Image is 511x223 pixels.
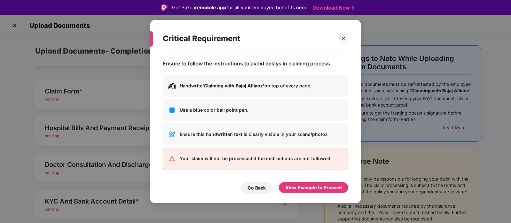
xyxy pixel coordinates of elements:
[312,4,352,11] a: Download Now
[163,26,333,51] div: Critical Requirement
[168,82,176,90] img: svg+xml;base64,PHN2ZyB3aWR0aD0iMjAiIGhlaWdodD0iMjAiIHZpZXdCb3g9IjAgMCAyMCAyMCIgZmlsbD0ibm9uZSIgeG...
[161,4,168,11] img: Logo
[180,82,343,89] p: Handwrite on top of every page.
[285,184,342,191] div: View Example to Proceed
[341,36,346,41] span: close
[180,155,343,162] p: Your claim will not be processed if the instructions are not followed
[168,130,176,138] img: svg+xml;base64,PHN2ZyB3aWR0aD0iMjQiIGhlaWdodD0iMjQiIHZpZXdCb3g9IjAgMCAyNCAyNCIgZmlsbD0ibm9uZSIgeG...
[200,4,226,11] strong: mobile app
[163,60,330,67] p: Ensure to follow the instructions to avoid delays in claiming process
[172,4,308,11] div: Get Pazcare for all your employee benefits need
[168,155,176,162] img: svg+xml;base64,PHN2ZyB3aWR0aD0iMjQiIGhlaWdodD0iMjQiIHZpZXdCb3g9IjAgMCAyNCAyNCIgZmlsbD0ibm9uZSIgeG...
[180,131,343,138] p: Ensure this handwritten text is clearly visible in your scans/photos
[352,4,354,11] img: Stroke
[180,107,343,114] p: Use a blue color ball point pen.
[202,83,264,88] b: 'Claiming with Bajaj Allianz'
[248,184,266,191] div: Go Back
[168,106,176,114] img: svg+xml;base64,PHN2ZyB3aWR0aD0iMjQiIGhlaWdodD0iMjQiIHZpZXdCb3g9IjAgMCAyNCAyNCIgZmlsbD0ibm9uZSIgeG...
